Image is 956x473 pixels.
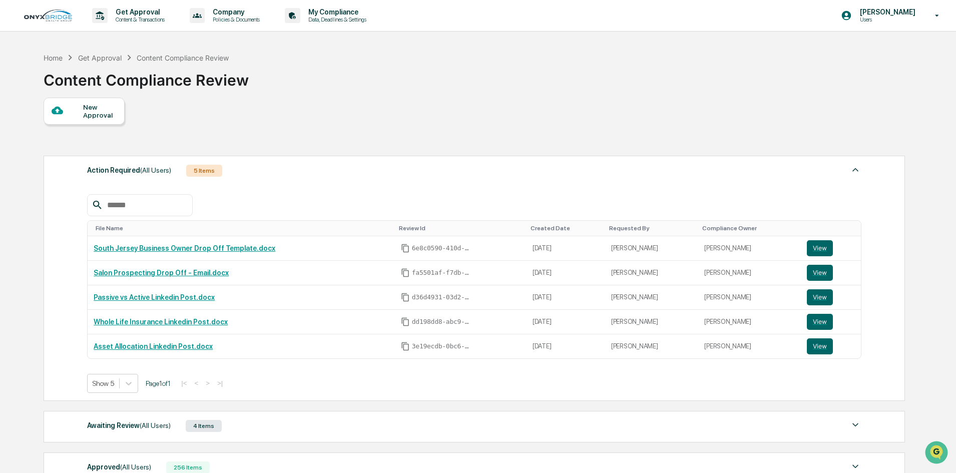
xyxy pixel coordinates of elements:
div: We're available if you need us! [34,87,127,95]
p: How can we help? [10,21,182,37]
td: [DATE] [527,310,605,334]
p: My Compliance [300,8,371,16]
td: [DATE] [527,261,605,285]
span: dd198dd8-abc9-40b1-b667-2b41d2376661 [412,318,472,326]
td: [PERSON_NAME] [605,285,698,310]
p: Users [852,16,920,23]
a: 🔎Data Lookup [6,141,67,159]
span: Preclearance [20,126,65,136]
button: |< [178,379,190,387]
span: Copy Id [401,268,410,277]
span: Copy Id [401,293,410,302]
td: [PERSON_NAME] [698,285,801,310]
img: caret [849,419,861,431]
a: Powered byPylon [71,169,121,177]
button: Start new chat [170,80,182,92]
a: View [807,265,855,281]
img: caret [849,460,861,472]
td: [PERSON_NAME] [698,261,801,285]
input: Clear [26,46,165,56]
span: (All Users) [120,463,151,471]
a: 🗄️Attestations [69,122,128,140]
span: Copy Id [401,342,410,351]
div: Toggle SortBy [96,225,391,232]
img: caret [849,164,861,176]
p: Data, Deadlines & Settings [300,16,371,23]
button: View [807,240,833,256]
a: Passive vs Active Linkedin Post.docx [94,293,215,301]
button: View [807,338,833,354]
div: Start new chat [34,77,164,87]
div: Content Compliance Review [44,63,249,89]
a: View [807,338,855,354]
div: Toggle SortBy [399,225,523,232]
a: Whole Life Insurance Linkedin Post.docx [94,318,228,326]
a: 🖐️Preclearance [6,122,69,140]
span: Data Lookup [20,145,63,155]
div: 🔎 [10,146,18,154]
button: < [191,379,201,387]
div: Toggle SortBy [702,225,797,232]
div: 🖐️ [10,127,18,135]
button: View [807,289,833,305]
img: 1746055101610-c473b297-6a78-478c-a979-82029cc54cd1 [10,77,28,95]
span: (All Users) [140,166,171,174]
div: Toggle SortBy [809,225,857,232]
img: logo [24,10,72,22]
div: Toggle SortBy [531,225,601,232]
span: Page 1 of 1 [146,379,171,387]
button: View [807,265,833,281]
div: Action Required [87,164,171,177]
div: 5 Items [186,165,222,177]
button: View [807,314,833,330]
a: View [807,314,855,330]
p: Company [205,8,265,16]
td: [DATE] [527,236,605,261]
p: Get Approval [108,8,170,16]
div: New Approval [83,103,117,119]
div: Awaiting Review [87,419,171,432]
span: Copy Id [401,244,410,253]
iframe: Open customer support [924,440,951,467]
div: 4 Items [186,420,222,432]
p: Policies & Documents [205,16,265,23]
a: South Jersey Business Owner Drop Off Template.docx [94,244,275,252]
div: 🗄️ [73,127,81,135]
td: [PERSON_NAME] [698,334,801,358]
td: [PERSON_NAME] [605,261,698,285]
span: d36d4931-03d2-42b3-a291-dd9bfe7b85d8 [412,293,472,301]
span: Attestations [83,126,124,136]
span: 6e8c0590-410d-44a1-821c-9d16c729dcae [412,244,472,252]
a: Salon Prospecting Drop Off - Email.docx [94,269,229,277]
span: Copy Id [401,317,410,326]
button: >| [214,379,226,387]
a: Asset Allocation Linkedin Post.docx [94,342,213,350]
a: View [807,240,855,256]
td: [DATE] [527,334,605,358]
div: Home [44,54,63,62]
td: [PERSON_NAME] [698,310,801,334]
button: > [203,379,213,387]
p: Content & Transactions [108,16,170,23]
div: Get Approval [78,54,122,62]
span: Pylon [100,170,121,177]
td: [PERSON_NAME] [605,334,698,358]
span: (All Users) [140,421,171,429]
span: fa5501af-f7db-4ae6-bca9-ac5b4e43019d [412,269,472,277]
td: [PERSON_NAME] [605,236,698,261]
div: Toggle SortBy [609,225,694,232]
p: [PERSON_NAME] [852,8,920,16]
td: [DATE] [527,285,605,310]
a: View [807,289,855,305]
td: [PERSON_NAME] [698,236,801,261]
td: [PERSON_NAME] [605,310,698,334]
div: Content Compliance Review [137,54,229,62]
span: 3e19ecdb-0bc6-44d5-92c7-09b4bdc23dd5 [412,342,472,350]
